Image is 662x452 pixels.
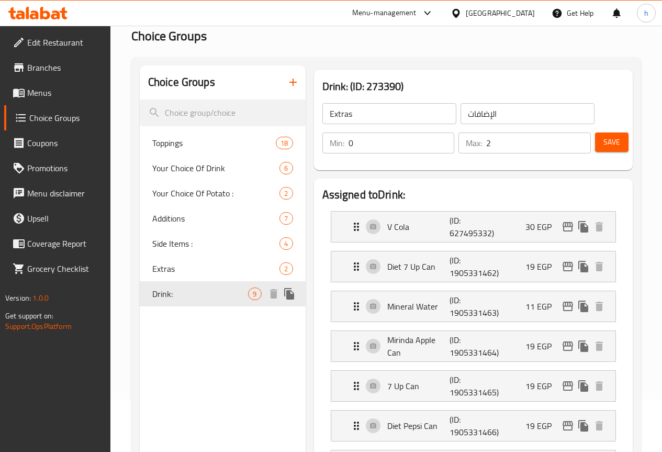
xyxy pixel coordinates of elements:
[27,262,102,275] span: Grocery Checklist
[466,137,482,149] p: Max:
[5,291,31,305] span: Version:
[560,259,576,274] button: edit
[591,259,607,274] button: delete
[525,380,560,392] p: 19 EGP
[331,212,615,242] div: Expand
[148,74,215,90] h2: Choice Groups
[450,294,491,319] p: (ID: 1905331463)
[131,24,207,48] span: Choice Groups
[387,420,450,432] p: Diet Pepsi Can
[140,181,306,206] div: Your Choice Of Potato :2
[4,55,110,80] a: Branches
[603,136,620,149] span: Save
[576,259,591,274] button: duplicate
[249,289,261,299] span: 9
[560,338,576,354] button: edit
[280,163,292,173] span: 6
[4,256,110,281] a: Grocery Checklist
[279,237,293,250] div: Choices
[280,264,292,274] span: 2
[322,78,624,95] h3: Drink: (ID: 273390)
[140,231,306,256] div: Side Items :4
[280,239,292,249] span: 4
[450,254,491,279] p: (ID: 1905331462)
[560,418,576,434] button: edit
[525,420,560,432] p: 19 EGP
[152,212,280,225] span: Additions
[591,338,607,354] button: delete
[322,406,624,446] li: Expand
[387,300,450,313] p: Mineral Water
[4,156,110,181] a: Promotions
[140,206,306,231] div: Additions7
[331,411,615,441] div: Expand
[152,237,280,250] span: Side Items :
[152,262,280,275] span: Extras
[576,338,591,354] button: duplicate
[27,187,102,200] span: Menu disclaimer
[352,7,417,19] div: Menu-management
[152,288,249,300] span: Drink:
[591,378,607,394] button: delete
[32,291,49,305] span: 1.0.0
[5,309,53,323] span: Get support on:
[466,7,535,19] div: [GEOGRAPHIC_DATA]
[4,206,110,231] a: Upsell
[387,380,450,392] p: 7 Up Can
[27,86,102,99] span: Menus
[4,130,110,156] a: Coupons
[576,299,591,314] button: duplicate
[27,162,102,174] span: Promotions
[576,378,591,394] button: duplicate
[4,105,110,130] a: Choice Groups
[27,237,102,250] span: Coverage Report
[525,221,560,233] p: 30 EGP
[140,156,306,181] div: Your Choice Of Drink6
[591,299,607,314] button: delete
[450,214,491,239] p: (ID: 627495332)
[322,326,624,366] li: Expand
[450,373,491,399] p: (ID: 1905331465)
[322,207,624,247] li: Expand
[140,281,306,306] div: Drink:9deleteduplicate
[322,187,624,203] h2: Assigned to Drink:
[450,413,491,438] p: (ID: 1905331466)
[387,260,450,273] p: Diet 7 Up Can
[595,133,629,152] button: Save
[644,7,648,19] span: h
[525,340,560,352] p: 19 EGP
[4,80,110,105] a: Menus
[576,418,591,434] button: duplicate
[591,219,607,235] button: delete
[322,286,624,326] li: Expand
[322,366,624,406] li: Expand
[331,251,615,282] div: Expand
[331,291,615,322] div: Expand
[525,300,560,313] p: 11 EGP
[140,130,306,156] div: Toppings18
[27,61,102,74] span: Branches
[322,247,624,286] li: Expand
[27,212,102,225] span: Upsell
[279,162,293,174] div: Choices
[560,219,576,235] button: edit
[330,137,344,149] p: Min:
[4,231,110,256] a: Coverage Report
[576,219,591,235] button: duplicate
[152,187,280,200] span: Your Choice Of Potato :
[5,319,72,333] a: Support.OpsPlatform
[4,181,110,206] a: Menu disclaimer
[279,212,293,225] div: Choices
[280,214,292,224] span: 7
[27,137,102,149] span: Coupons
[29,112,102,124] span: Choice Groups
[387,221,450,233] p: V Cola
[140,256,306,281] div: Extras2
[525,260,560,273] p: 19 EGP
[4,30,110,55] a: Edit Restaurant
[276,138,292,148] span: 18
[140,100,306,126] input: search
[560,378,576,394] button: edit
[387,334,450,359] p: Mirinda Apple Can
[152,162,280,174] span: Your Choice Of Drink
